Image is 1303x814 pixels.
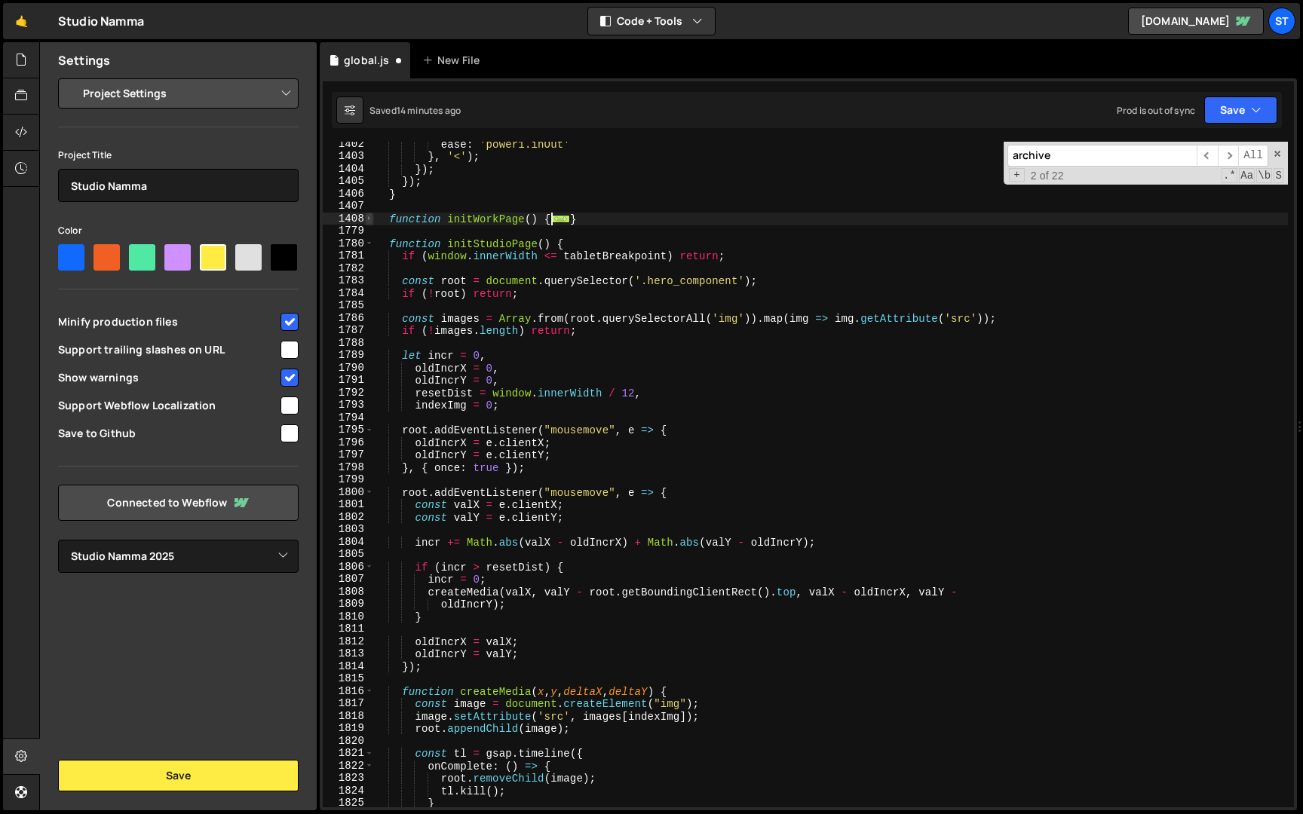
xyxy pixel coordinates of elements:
div: 1821 [323,747,374,760]
span: Show warnings [58,370,278,385]
div: Saved [369,104,461,117]
div: 1780 [323,237,374,250]
div: 1801 [323,498,374,511]
div: 1824 [323,785,374,797]
div: 1814 [323,660,374,673]
button: Code + Tools [588,8,715,35]
div: 1816 [323,685,374,698]
div: 1817 [323,697,374,710]
div: 1819 [323,722,374,735]
div: 1809 [323,598,374,610]
div: 1408 [323,213,374,225]
div: 1405 [323,175,374,188]
div: 1812 [323,635,374,648]
div: 1789 [323,349,374,362]
div: 1786 [323,312,374,325]
div: New File [422,53,486,68]
div: 1406 [323,188,374,200]
div: 1804 [323,536,374,549]
div: 1795 [323,424,374,436]
div: 1811 [323,623,374,635]
div: 1807 [323,573,374,586]
div: 1404 [323,163,374,176]
div: 1779 [323,225,374,237]
div: 1791 [323,374,374,387]
div: 1784 [323,287,374,300]
div: Prod is out of sync [1117,104,1195,117]
span: Save to Github [58,426,278,441]
div: 1810 [323,610,374,623]
span: ... [551,214,571,222]
span: CaseSensitive Search [1239,168,1255,183]
div: 1823 [323,772,374,785]
span: Search In Selection [1274,168,1283,183]
span: Alt-Enter [1238,145,1268,167]
div: 1798 [323,461,374,474]
span: RegExp Search [1222,168,1237,183]
div: 1818 [323,710,374,723]
button: Save [1204,96,1277,124]
label: Project Title [58,148,112,163]
div: 1794 [323,412,374,424]
div: 1402 [323,138,374,151]
div: 1815 [323,672,374,685]
a: 🤙 [3,3,40,39]
div: 1403 [323,150,374,163]
div: 1800 [323,486,374,499]
div: 1822 [323,760,374,773]
span: ​ [1218,145,1239,167]
span: Whole Word Search [1256,168,1272,183]
div: 1803 [323,523,374,536]
div: 1793 [323,399,374,412]
h2: Settings [58,52,110,69]
div: 1788 [323,337,374,350]
div: 1792 [323,387,374,399]
span: Minify production files [58,314,278,329]
div: 1787 [323,324,374,337]
a: [DOMAIN_NAME] [1128,8,1264,35]
a: Connected to Webflow [58,485,299,521]
div: Studio Namma [58,12,144,30]
span: Toggle Replace mode [1009,168,1025,182]
div: 1813 [323,647,374,660]
div: 1785 [323,299,374,312]
span: 2 of 22 [1025,170,1070,182]
div: 1790 [323,362,374,375]
label: Color [58,223,82,238]
div: 1781 [323,249,374,262]
div: 1808 [323,586,374,598]
div: 1783 [323,274,374,287]
div: 1782 [323,262,374,275]
div: global.js [344,53,389,68]
input: Project name [58,169,299,202]
div: 1802 [323,511,374,524]
button: Save [58,760,299,791]
span: Support Webflow Localization [58,398,278,413]
div: 1820 [323,735,374,748]
a: St [1268,8,1295,35]
span: Support trailing slashes on URL [58,342,278,357]
span: ​ [1197,145,1218,167]
div: 1805 [323,548,374,561]
div: 1825 [323,797,374,809]
div: 1796 [323,436,374,449]
div: 1806 [323,561,374,574]
input: Search for [1007,145,1197,167]
div: 14 minutes ago [397,104,461,117]
div: 1797 [323,448,374,461]
div: 1407 [323,200,374,213]
div: 1799 [323,473,374,486]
